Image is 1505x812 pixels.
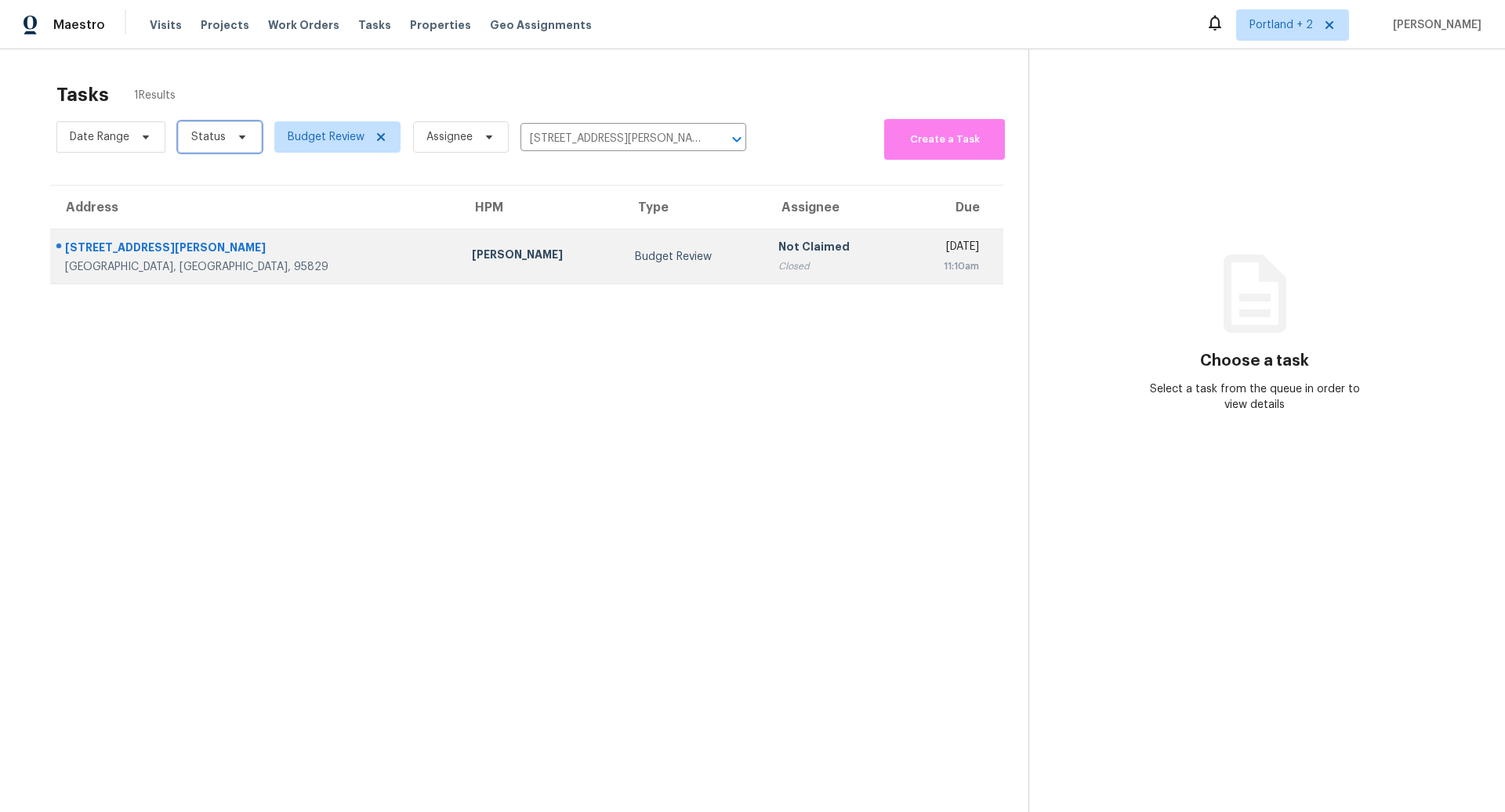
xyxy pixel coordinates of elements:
[635,249,753,265] div: Budget Review
[914,239,979,258] div: [DATE]
[472,247,610,266] div: [PERSON_NAME]
[892,131,997,149] span: Create a Task
[914,258,979,274] div: 11:10am
[459,186,622,229] th: HPM
[268,17,339,33] span: Work Orders
[490,17,592,33] span: Geo Assignments
[65,240,447,259] div: [STREET_ADDRESS][PERSON_NAME]
[778,258,889,274] div: Closed
[766,186,901,229] th: Assignee
[358,20,391,31] span: Tasks
[1387,17,1481,33] span: [PERSON_NAME]
[884,119,1005,160] button: Create a Task
[150,17,182,33] span: Visits
[1200,353,1309,369] h3: Choose a task
[778,239,889,258] div: Not Claimed
[65,259,447,275] div: [GEOGRAPHIC_DATA], [GEOGRAPHIC_DATA], 95829
[901,186,1003,229] th: Due
[622,186,766,229] th: Type
[191,129,226,145] span: Status
[426,129,473,145] span: Assignee
[410,17,471,33] span: Properties
[1142,381,1368,413] div: Select a task from the queue in order to view details
[201,17,249,33] span: Projects
[50,186,459,229] th: Address
[53,17,105,33] span: Maestro
[1249,17,1313,33] span: Portland + 2
[70,129,129,145] span: Date Range
[726,128,748,150] button: Open
[520,127,702,151] input: Search by address
[56,87,109,103] h2: Tasks
[134,88,176,103] span: 1 Results
[288,129,364,145] span: Budget Review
